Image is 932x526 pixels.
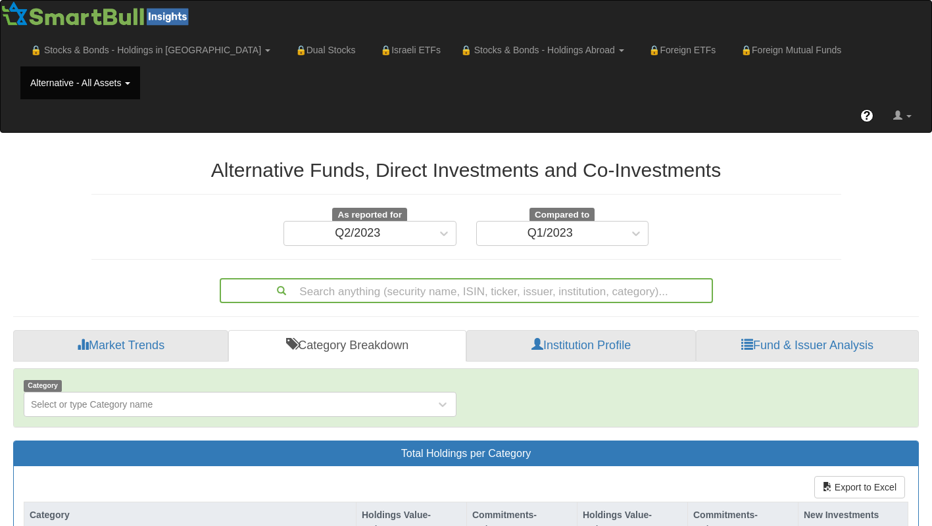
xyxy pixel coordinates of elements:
div: Q2/2023 [335,227,380,240]
a: 🔒Israeli ETFs [365,34,450,66]
span: ? [864,109,871,122]
div: Search anything (security name, ISIN, ticker, issuer, institution, category)... [221,279,712,302]
span: Compared to [529,208,595,222]
span: Category [24,380,62,391]
div: Q1/2023 [527,227,573,240]
h2: Alternative Funds, Direct Investments and Co-Investments [91,159,841,181]
a: 🔒 Stocks & Bonds - Holdings in [GEOGRAPHIC_DATA] [20,34,280,66]
a: 🔒Dual Stocks [280,34,365,66]
a: Fund & Issuer Analysis [696,330,919,362]
a: 🔒 Stocks & Bonds - Holdings Abroad [451,34,634,66]
div: Select or type Category name [31,398,153,411]
h3: Total Holdings per Category [24,448,908,460]
button: Export to Excel [814,476,905,498]
a: 🔒Foreign Mutual Funds [725,34,851,66]
a: Category Breakdown [228,330,466,362]
a: Institution Profile [466,330,696,362]
a: Alternative - All Assets [20,66,140,99]
span: As reported for [332,208,407,222]
img: Smartbull [1,1,194,27]
a: Market Trends [13,330,228,362]
a: ? [850,99,883,132]
a: 🔒Foreign ETFs [634,34,726,66]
